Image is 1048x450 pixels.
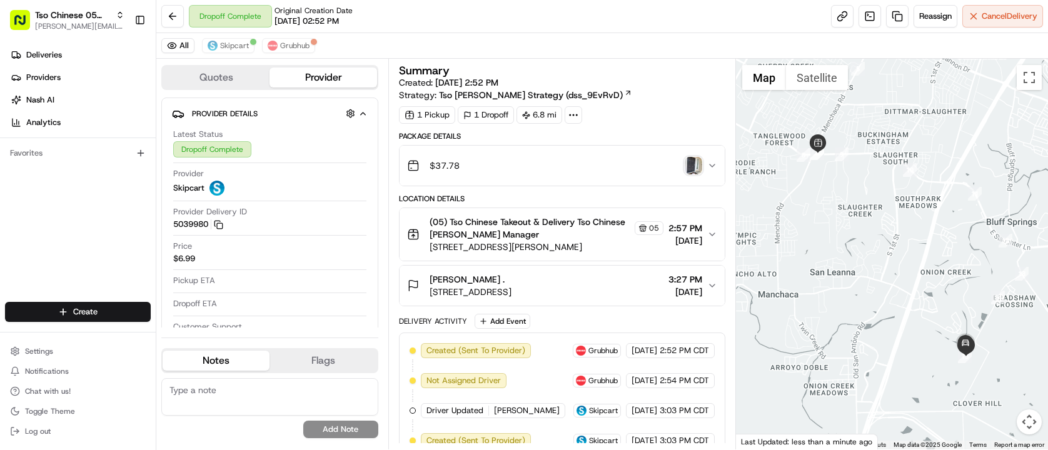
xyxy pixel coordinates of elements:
[685,157,702,174] img: photo_proof_of_delivery image
[903,163,917,177] div: 10
[5,302,151,322] button: Create
[270,351,376,371] button: Flags
[589,406,618,416] span: Skipcart
[439,89,623,101] span: Tso [PERSON_NAME] Strategy (dss_9EvRvD)
[163,67,270,87] button: Quotes
[35,21,124,31] button: [PERSON_NAME][EMAIL_ADDRESS][DOMAIN_NAME]
[209,181,224,196] img: profile_skipcart_partner.png
[426,345,525,356] span: Created (Sent To Provider)
[660,435,709,446] span: 3:03 PM CDT
[668,234,702,247] span: [DATE]
[26,94,54,106] span: Nash AI
[742,65,786,90] button: Show street map
[173,219,223,230] button: 5039980
[220,41,249,51] span: Skipcart
[851,62,865,76] div: 5
[173,168,204,179] span: Provider
[632,435,657,446] span: [DATE]
[588,376,618,386] span: Grubhub
[5,382,151,400] button: Chat with us!
[426,435,525,446] span: Created (Sent To Provider)
[475,314,530,329] button: Add Event
[458,106,514,124] div: 1 Dropoff
[35,9,111,21] button: Tso Chinese 05 [PERSON_NAME]
[632,345,657,356] span: [DATE]
[173,298,217,309] span: Dropoff ETA
[399,106,455,124] div: 1 Pickup
[5,67,156,87] a: Providers
[270,67,376,87] button: Provider
[172,103,368,124] button: Provider Details
[25,406,75,416] span: Toggle Theme
[1017,65,1042,90] button: Toggle fullscreen view
[439,89,632,101] a: Tso [PERSON_NAME] Strategy (dss_9EvRvD)
[739,433,780,449] img: Google
[262,38,315,53] button: Grubhub
[5,112,156,132] a: Analytics
[5,402,151,420] button: Toggle Theme
[208,41,218,51] img: profile_skipcart_partner.png
[577,436,587,446] img: profile_skipcart_partner.png
[632,375,657,386] span: [DATE]
[399,76,498,89] span: Created:
[399,131,725,141] div: Package Details
[25,426,51,436] span: Log out
[736,434,878,449] div: Last Updated: less than a minute ago
[5,45,156,65] a: Deliveries
[399,194,725,204] div: Location Details
[1015,267,1029,281] div: 13
[797,148,810,162] div: 8
[400,146,725,186] button: $37.78photo_proof_of_delivery image
[268,41,278,51] img: 5e692f75ce7d37001a5d71f1
[26,49,62,61] span: Deliveries
[202,38,254,53] button: Skipcart
[835,147,849,161] div: 9
[991,291,1005,304] div: 14
[999,234,1012,247] div: 12
[430,241,663,253] span: [STREET_ADDRESS][PERSON_NAME]
[25,386,71,396] span: Chat with us!
[660,375,709,386] span: 2:54 PM CDT
[5,143,151,163] div: Favorites
[5,362,151,380] button: Notifications
[632,405,657,416] span: [DATE]
[26,72,61,83] span: Providers
[968,187,982,201] div: 11
[173,241,192,252] span: Price
[589,436,618,446] span: Skipcart
[173,182,204,194] span: Skipcart
[400,266,725,306] button: [PERSON_NAME] .[STREET_ADDRESS]3:27 PM[DATE]
[435,77,498,88] span: [DATE] 2:52 PM
[163,351,270,371] button: Notes
[430,273,505,286] span: [PERSON_NAME] .
[25,346,53,356] span: Settings
[739,433,780,449] a: Open this area in Google Maps (opens a new window)
[494,405,560,416] span: [PERSON_NAME]
[280,41,310,51] span: Grubhub
[5,342,151,360] button: Settings
[430,216,632,241] span: (05) Tso Chinese Takeout & Delivery Tso Chinese [PERSON_NAME] Manager
[969,441,987,448] a: Terms
[5,90,156,110] a: Nash AI
[426,375,501,386] span: Not Assigned Driver
[668,286,702,298] span: [DATE]
[588,346,618,356] span: Grubhub
[994,441,1044,448] a: Report a map error
[275,6,353,16] span: Original Creation Date
[577,406,587,416] img: profile_skipcart_partner.png
[894,441,962,448] span: Map data ©2025 Google
[786,65,848,90] button: Show satellite imagery
[173,321,242,332] span: Customer Support
[26,117,61,128] span: Analytics
[173,275,215,286] span: Pickup ETA
[399,65,450,76] h3: Summary
[958,349,972,363] div: 15
[430,159,460,172] span: $37.78
[668,222,702,234] span: 2:57 PM
[161,38,194,53] button: All
[400,208,725,261] button: (05) Tso Chinese Takeout & Delivery Tso Chinese [PERSON_NAME] Manager05[STREET_ADDRESS][PERSON_NA...
[576,346,586,356] img: 5e692f75ce7d37001a5d71f1
[660,405,709,416] span: 3:03 PM CDT
[173,129,223,140] span: Latest Status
